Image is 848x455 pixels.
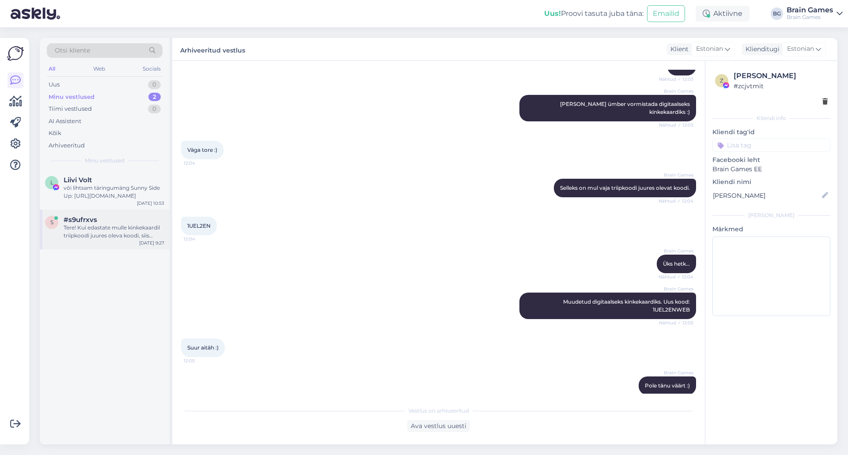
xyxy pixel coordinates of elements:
div: Arhiveeritud [49,141,85,150]
div: Web [91,63,107,75]
span: Muudetud digitaalseks kinkekaardiks. Uus kood: 1UEL2ENWEB [563,298,691,313]
span: Brain Games [660,88,693,94]
div: Kliendi info [712,114,830,122]
span: [PERSON_NAME] ümber vormistada digitaalseks kinkekaardiks :) [560,101,691,115]
div: 2 [148,93,161,102]
input: Lisa tag [712,139,830,152]
div: Tere! Kui edastate mulle kinkekaardil triipkoodi juures oleva koodi, siis [PERSON_NAME] kinkekaar... [64,224,164,240]
span: 12:04 [184,236,217,242]
span: Väga tore :) [187,147,217,153]
div: Tiimi vestlused [49,105,92,113]
div: 0 [148,80,161,89]
div: All [47,63,57,75]
button: Emailid [647,5,685,22]
span: Liivi Volt [64,176,92,184]
div: # zcjvtmit [734,81,828,91]
a: Brain GamesBrain Games [787,7,843,21]
p: Märkmed [712,225,830,234]
span: Brain Games [660,172,693,178]
div: Socials [141,63,163,75]
span: Brain Games [660,248,693,254]
div: või lihtsam täringumäng Sunny Side Up: [URL][DOMAIN_NAME] [64,184,164,200]
span: Brain Games [660,369,693,376]
span: Vestlus on arhiveeritud [409,407,469,415]
span: 12:04 [184,160,217,166]
span: Otsi kliente [55,46,90,55]
span: z [720,77,723,84]
span: Üks hetk... [663,260,690,267]
p: Facebooki leht [712,155,830,165]
div: Brain Games [787,7,833,14]
div: Minu vestlused [49,93,95,102]
span: Brain Games [660,286,693,292]
div: AI Assistent [49,117,81,126]
div: [DATE] 10:53 [137,200,164,207]
div: Uus [49,80,60,89]
span: Estonian [787,44,814,54]
div: BG [771,8,783,20]
p: Kliendi tag'id [712,128,830,137]
div: [PERSON_NAME] [712,211,830,219]
div: Klienditugi [742,45,780,54]
span: Nähtud ✓ 12:04 [659,198,693,204]
div: Klient [667,45,689,54]
div: Kõik [49,129,61,138]
span: Estonian [696,44,723,54]
img: Askly Logo [7,45,24,62]
div: Brain Games [787,14,833,21]
span: Nähtud ✓ 12:04 [659,274,693,280]
span: Minu vestlused [85,157,125,165]
span: L [50,179,53,186]
span: Selleks on mul vaja triipkoodi juures olevat koodi. [560,184,690,191]
span: Nähtud ✓ 12:03 [659,76,693,83]
div: Proovi tasuta juba täna: [544,8,644,19]
span: s [50,219,53,226]
div: 0 [148,105,161,113]
div: Aktiivne [696,6,750,22]
span: 1UEL2EN [187,222,211,229]
span: Suur aitäh :) [187,344,219,351]
div: [DATE] 9:27 [139,240,164,246]
span: 12:05 [184,357,217,364]
p: Brain Games EE [712,165,830,174]
span: Nähtud ✓ 12:03 [659,122,693,128]
label: Arhiveeritud vestlus [180,43,245,55]
span: Nähtud ✓ 12:05 [659,320,693,326]
div: [PERSON_NAME] [734,71,828,81]
span: #s9ufrxvs [64,216,97,224]
p: Kliendi nimi [712,177,830,187]
input: Lisa nimi [713,191,820,200]
span: Pole tänu väärt :) [645,382,690,389]
b: Uus! [544,9,561,18]
div: Ava vestlus uuesti [407,420,470,432]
